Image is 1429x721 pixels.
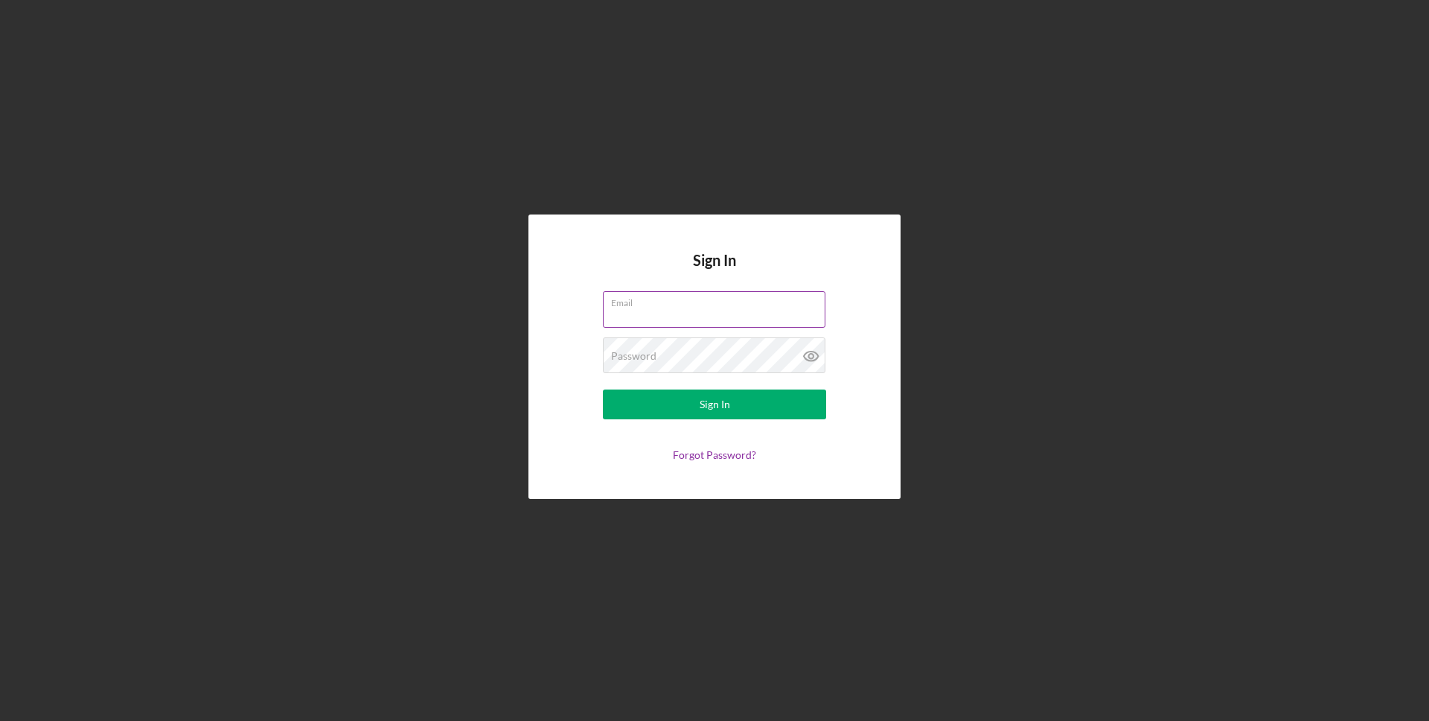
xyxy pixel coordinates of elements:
div: Sign In [700,390,730,419]
button: Sign In [603,390,826,419]
label: Password [611,350,656,362]
label: Email [611,292,825,308]
h4: Sign In [693,252,736,291]
a: Forgot Password? [673,448,756,461]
